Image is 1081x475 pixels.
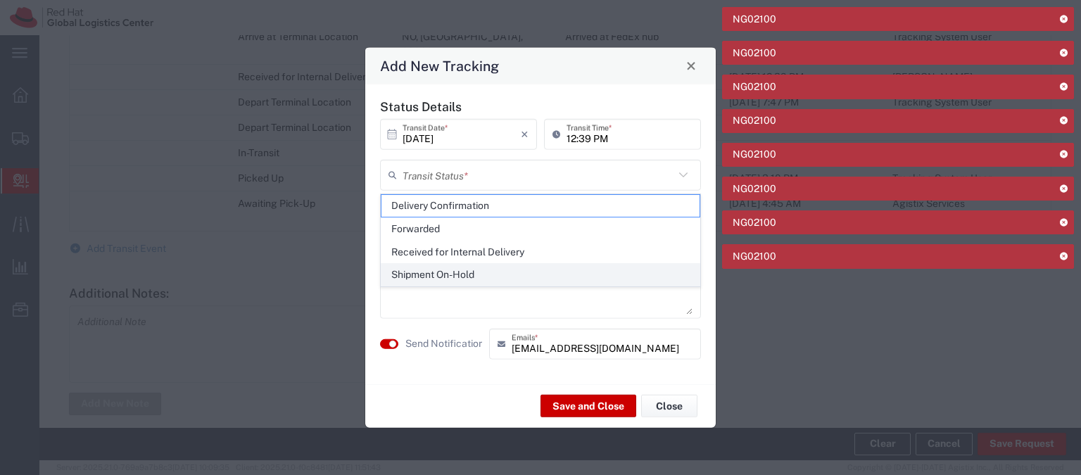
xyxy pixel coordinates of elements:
[733,113,776,128] span: NG02100
[733,147,776,162] span: NG02100
[381,264,700,286] span: Shipment On-Hold
[540,395,636,417] button: Save and Close
[733,12,776,27] span: NG02100
[380,56,499,76] h4: Add New Tracking
[381,218,700,240] span: Forwarded
[681,56,701,75] button: Close
[733,46,776,61] span: NG02100
[405,336,482,351] agx-label: Send Notification
[521,122,529,145] i: ×
[733,80,776,94] span: NG02100
[733,215,776,230] span: NG02100
[641,395,697,417] button: Close
[733,249,776,264] span: NG02100
[380,99,701,113] h5: Status Details
[733,182,776,196] span: NG02100
[381,241,700,263] span: Received for Internal Delivery
[405,336,484,351] label: Send Notification
[381,195,700,217] span: Delivery Confirmation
